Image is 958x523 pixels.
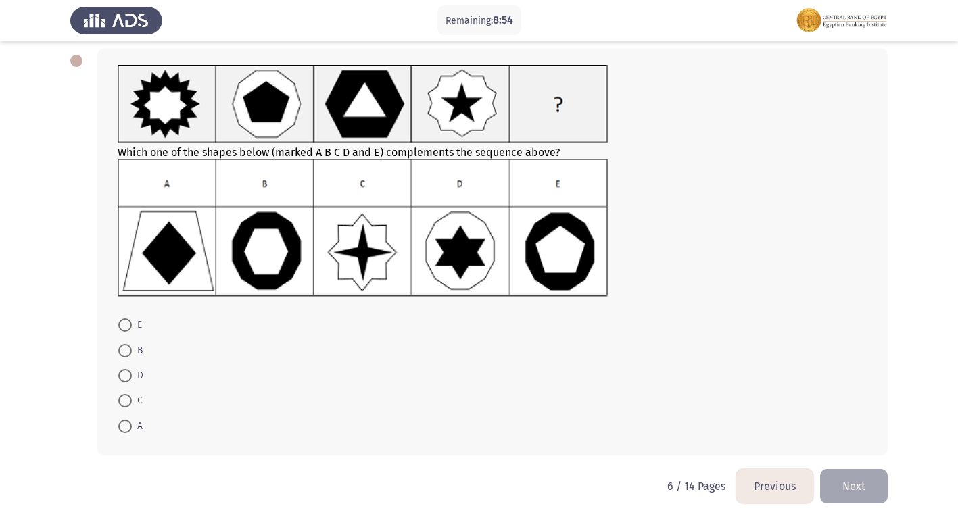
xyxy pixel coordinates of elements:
img: Assessment logo of FOCUS Assessment 3 Modules EN [796,1,888,39]
span: E [132,317,142,333]
img: UkFYMDA4NkJfdXBkYXRlZF9DQVRfMjAyMS5wbmcxNjIyMDMzMDM0MDMy.png [118,159,608,297]
p: 6 / 14 Pages [667,480,725,493]
img: Assess Talent Management logo [70,1,162,39]
span: B [132,343,143,359]
span: A [132,418,143,434]
span: C [132,393,143,409]
button: load previous page [736,469,813,503]
span: 8:54 [493,14,513,26]
p: Remaining: [446,12,513,29]
img: UkFYMDA4NkFfQ0FUXzIwMjEucG5nMTYyMjAzMjk5NTY0Mw==.png [118,65,608,143]
div: Which one of the shapes below (marked A B C D and E) complements the sequence above? [118,65,867,299]
span: D [132,368,143,384]
button: load next page [820,469,888,503]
